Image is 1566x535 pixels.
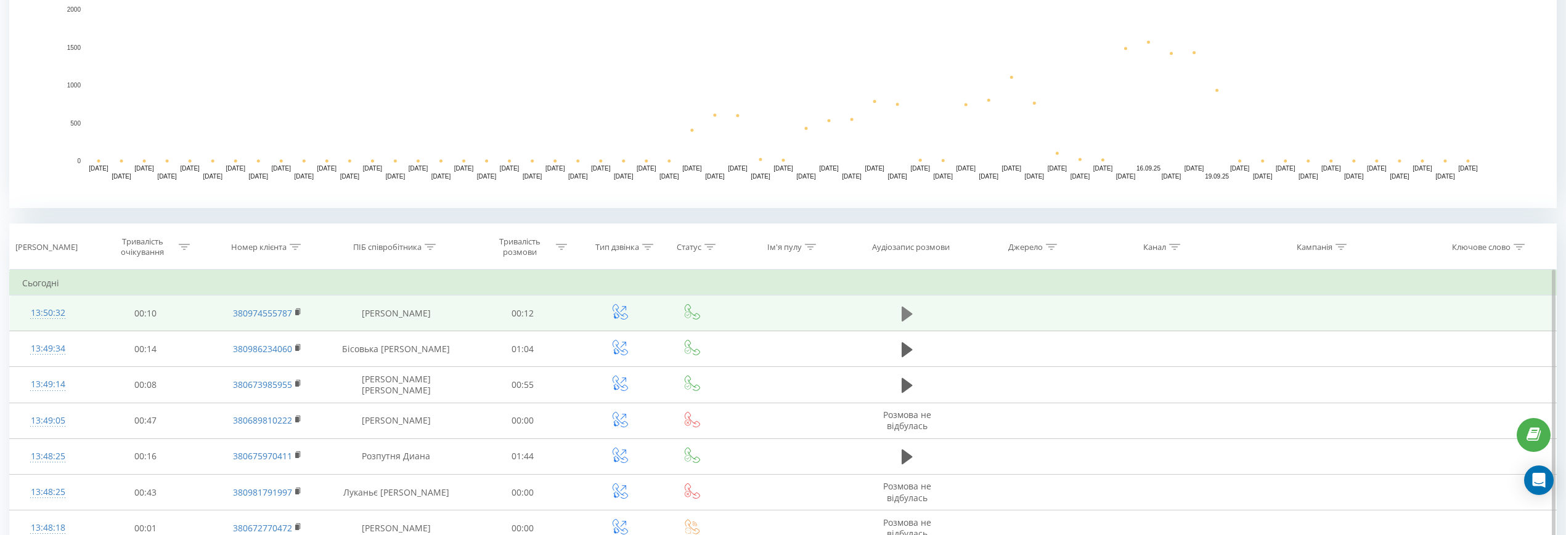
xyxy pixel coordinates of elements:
text: [DATE] [728,165,748,172]
td: Розпутня Диана [329,438,463,474]
text: [DATE] [1025,173,1045,180]
text: [DATE] [591,165,611,172]
div: Кампанія [1297,242,1332,252]
a: 380986234060 [233,343,292,355]
div: 13:48:25 [22,444,73,469]
text: 19.09.25 [1205,173,1229,180]
text: 2000 [67,6,81,13]
text: [DATE] [1299,173,1318,180]
text: [DATE] [1344,173,1364,180]
td: 00:10 [86,296,205,331]
span: Розмова не відбулась [883,409,931,432]
text: [DATE] [751,173,770,180]
text: [DATE] [1002,165,1022,172]
text: [DATE] [249,173,269,180]
div: Open Intercom Messenger [1524,465,1554,495]
a: 380974555787 [233,307,292,319]
text: [DATE] [887,173,907,180]
text: [DATE] [134,165,154,172]
td: 00:12 [463,296,582,331]
div: [PERSON_NAME] [15,242,78,252]
text: [DATE] [1093,165,1113,172]
text: [DATE] [1071,173,1090,180]
text: [DATE] [682,165,702,172]
div: 13:49:05 [22,409,73,433]
text: [DATE] [431,173,451,180]
text: 16.09.25 [1136,165,1160,172]
text: [DATE] [705,173,725,180]
text: [DATE] [203,173,222,180]
text: [DATE] [1253,173,1273,180]
text: 500 [70,120,81,127]
div: Ім'я пулу [767,242,802,252]
a: 380675970411 [233,450,292,462]
div: 13:49:34 [22,337,73,361]
text: [DATE] [477,173,497,180]
text: [DATE] [523,173,542,180]
td: Сьогодні [10,271,1557,296]
a: 380981791997 [233,486,292,498]
text: [DATE] [1230,165,1250,172]
text: [DATE] [1390,173,1409,180]
text: [DATE] [865,165,884,172]
text: [DATE] [1162,173,1181,180]
text: [DATE] [796,173,816,180]
text: [DATE] [1413,165,1432,172]
div: Ключове слово [1452,242,1511,252]
td: 00:14 [86,331,205,367]
div: 13:49:14 [22,372,73,396]
td: 00:47 [86,403,205,438]
text: [DATE] [295,173,314,180]
text: [DATE] [454,165,474,172]
td: 00:00 [463,403,582,438]
text: [DATE] [500,165,520,172]
div: ПІБ співробітника [353,242,422,252]
text: [DATE] [1367,165,1387,172]
text: [DATE] [819,165,839,172]
td: 00:00 [463,475,582,510]
text: [DATE] [409,165,428,172]
text: [DATE] [340,173,360,180]
span: Розмова не відбулась [883,480,931,503]
text: [DATE] [363,165,383,172]
text: 1500 [67,44,81,51]
td: Бісовька [PERSON_NAME] [329,331,463,367]
text: [DATE] [956,165,976,172]
text: [DATE] [933,173,953,180]
td: 01:04 [463,331,582,367]
text: [DATE] [1276,165,1295,172]
td: 00:08 [86,367,205,403]
div: 13:50:32 [22,301,73,325]
text: [DATE] [272,165,292,172]
a: 380672770472 [233,522,292,534]
td: 01:44 [463,438,582,474]
text: [DATE] [1116,173,1136,180]
div: Статус [677,242,701,252]
text: [DATE] [773,165,793,172]
text: [DATE] [979,173,999,180]
td: [PERSON_NAME] [PERSON_NAME] [329,367,463,403]
text: [DATE] [910,165,930,172]
div: Аудіозапис розмови [872,242,950,252]
text: [DATE] [659,173,679,180]
div: Джерело [1008,242,1043,252]
td: [PERSON_NAME] [329,403,463,438]
text: [DATE] [89,165,108,172]
text: 0 [77,158,81,164]
text: [DATE] [545,165,565,172]
div: Номер клієнта [231,242,287,252]
text: [DATE] [614,173,634,180]
div: Тривалість очікування [110,236,176,257]
text: [DATE] [157,173,177,180]
text: [DATE] [637,165,656,172]
text: [DATE] [1185,165,1204,172]
text: [DATE] [317,165,337,172]
text: [DATE] [386,173,406,180]
div: Тривалість розмови [487,236,553,257]
td: Луканьє [PERSON_NAME] [329,475,463,510]
div: Канал [1143,242,1166,252]
td: 00:43 [86,475,205,510]
text: [DATE] [1048,165,1067,172]
text: [DATE] [842,173,862,180]
div: 13:48:25 [22,480,73,504]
